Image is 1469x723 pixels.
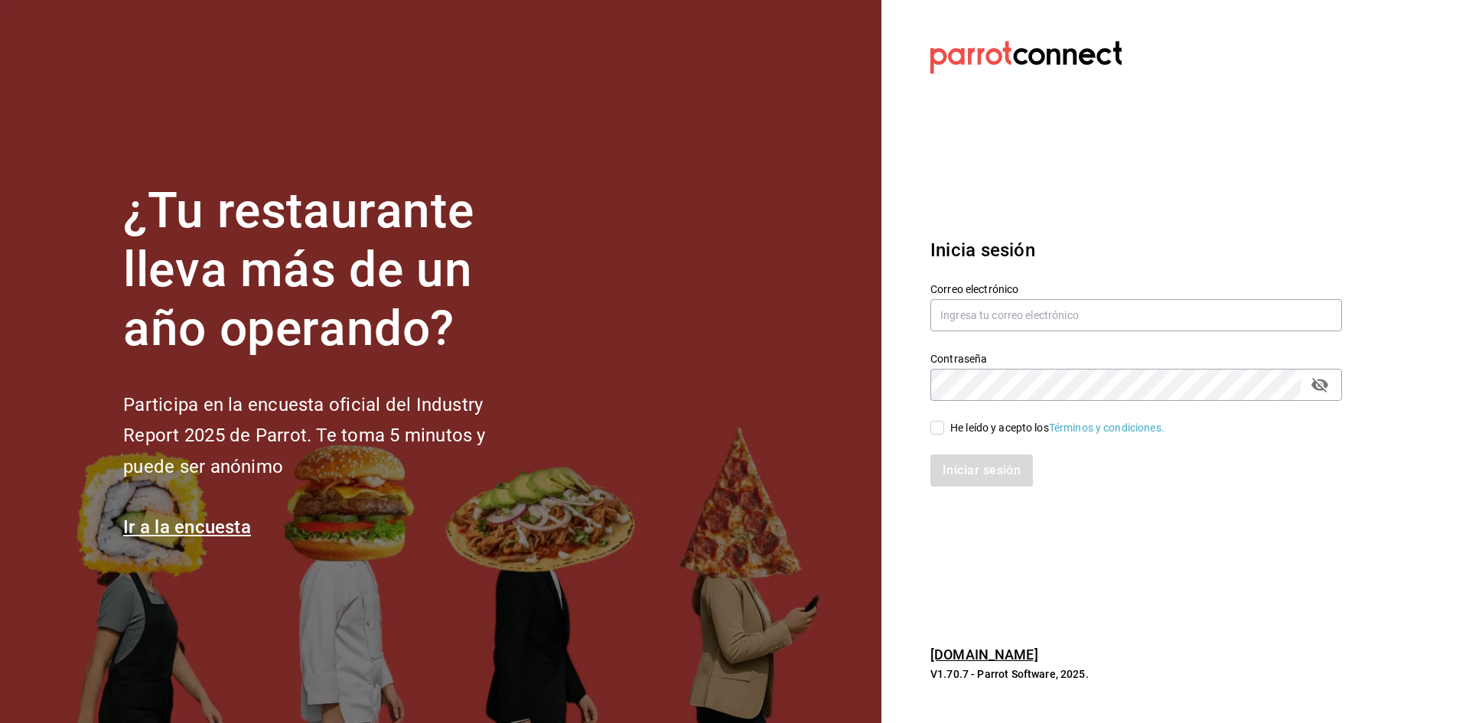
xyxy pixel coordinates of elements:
[930,236,1342,264] h3: Inicia sesión
[123,389,536,483] h2: Participa en la encuesta oficial del Industry Report 2025 de Parrot. Te toma 5 minutos y puede se...
[123,516,251,538] a: Ir a la encuesta
[950,420,1164,436] div: He leído y acepto los
[930,646,1038,663] a: [DOMAIN_NAME]
[930,299,1342,331] input: Ingresa tu correo electrónico
[930,284,1342,295] label: Correo electrónico
[930,353,1342,364] label: Contraseña
[123,182,536,358] h1: ¿Tu restaurante lleva más de un año operando?
[1307,372,1333,398] button: passwordField
[930,666,1342,682] p: V1.70.7 - Parrot Software, 2025.
[1049,422,1164,434] a: Términos y condiciones.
